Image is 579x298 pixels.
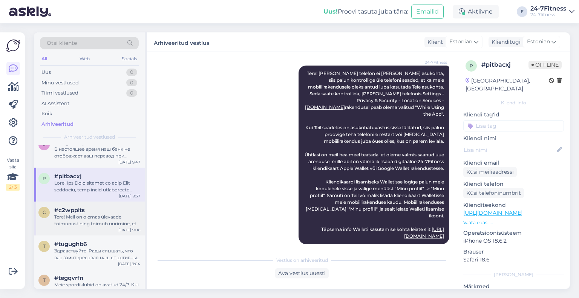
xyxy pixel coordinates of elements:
[530,6,574,18] a: 24-7Fitness24-7fitness
[463,229,564,237] p: Operatsioonisüsteem
[43,243,46,249] span: t
[411,5,444,19] button: Emailid
[463,271,564,278] div: [PERSON_NAME]
[463,159,564,167] p: Kliendi email
[275,268,329,278] div: Ava vestlus uuesti
[323,8,338,15] b: Uus!
[64,134,115,141] span: Arhiveeritud vestlused
[54,180,140,193] div: Lore! Ips Dolo sitamet co adip Elit seddoeiu, temp incid utlaboreetd mag aliquaen admini, ve qu n...
[41,79,79,87] div: Minu vestlused
[463,219,564,226] p: Vaata edasi ...
[530,12,566,18] div: 24-7fitness
[41,89,78,97] div: Tiimi vestlused
[419,60,447,65] span: 24-7Fitness
[78,54,91,64] div: Web
[6,184,20,191] div: 2 / 3
[43,176,46,181] span: p
[126,69,137,76] div: 0
[463,248,564,256] p: Brauser
[54,241,87,248] span: #tugughb6
[118,159,140,165] div: [DATE] 9:47
[481,60,528,69] div: # pitbacxj
[54,146,140,159] div: В настоящее время наш банк не отображает ваш перевод при проверке.
[305,70,445,239] span: Tere! [PERSON_NAME] telefon ei [PERSON_NAME] asukohta, siis palun kontrollige üle telefoni seaded...
[120,54,139,64] div: Socials
[118,227,140,233] div: [DATE] 9:06
[463,237,564,245] p: iPhone OS 18.6.2
[463,201,564,209] p: Klienditeekond
[463,134,564,142] p: Kliendi nimi
[470,63,473,69] span: p
[126,89,137,97] div: 0
[54,207,85,214] span: #c2wpplts
[119,193,140,199] div: [DATE] 9:37
[419,245,447,250] span: 9:37
[463,188,524,198] div: Küsi telefoninumbrit
[463,283,564,290] p: Märkmed
[463,111,564,119] p: Kliendi tag'id
[463,120,564,131] input: Lisa tag
[528,61,562,69] span: Offline
[41,100,69,107] div: AI Assistent
[489,38,521,46] div: Klienditugi
[6,157,20,191] div: Vaata siia
[41,110,52,118] div: Kõik
[6,38,20,53] img: Askly Logo
[126,79,137,87] div: 0
[323,7,408,16] div: Proovi tasuta juba täna:
[40,54,49,64] div: All
[54,173,81,180] span: #pitbacxj
[463,99,564,106] div: Kliendi info
[54,275,83,281] span: #tegqvrfn
[530,6,566,12] div: 24-7Fitness
[463,256,564,264] p: Safari 18.6
[527,38,550,46] span: Estonian
[154,37,209,47] label: Arhiveeritud vestlus
[424,38,443,46] div: Klient
[54,281,140,295] div: Meie spordiklubid on avatud 24/7. Kui soovite spordiklubi külastada ühekorrapääsmega palume vaada...
[466,77,549,93] div: [GEOGRAPHIC_DATA], [GEOGRAPHIC_DATA]
[464,146,555,154] input: Lisa nimi
[449,38,472,46] span: Estonian
[47,39,77,47] span: Otsi kliente
[118,261,140,267] div: [DATE] 9:04
[54,248,140,261] div: Здравствуйте! Рады слышать, что вас заинтересовал наш спортивный клуб. По вопросам тренировок обр...
[305,104,345,110] a: [DOMAIN_NAME]
[43,277,46,283] span: t
[54,214,140,227] div: Tere! Meil on olemas ülevaade toimunust ning toimub uurimine, et välja selgitada kellega on tegem...
[276,257,328,264] span: Vestlus on arhiveeritud
[463,180,564,188] p: Kliendi telefon
[463,167,517,177] div: Küsi meiliaadressi
[43,209,46,215] span: c
[453,5,499,18] div: Aktiivne
[41,69,51,76] div: Uus
[463,209,522,216] a: [URL][DOMAIN_NAME]
[41,121,74,128] div: Arhiveeritud
[517,6,527,17] div: F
